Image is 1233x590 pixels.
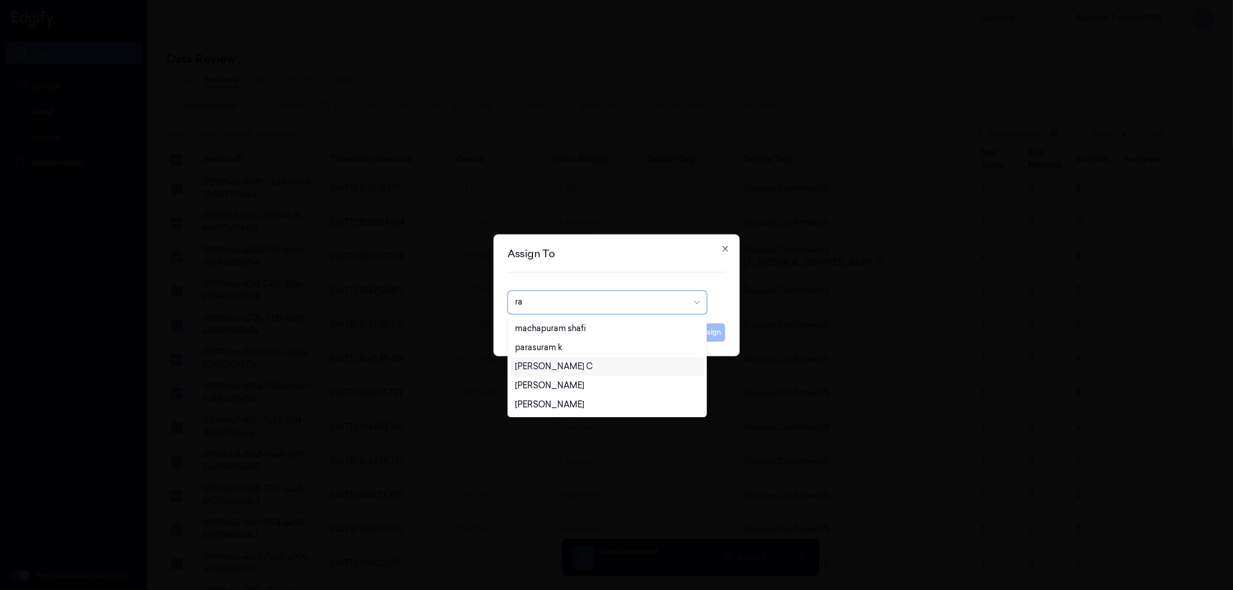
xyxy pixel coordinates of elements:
[515,342,562,354] div: parasuram k
[515,380,584,392] div: [PERSON_NAME]
[515,322,586,335] div: machapuram shafi
[508,248,725,259] h2: Assign To
[515,399,584,411] div: [PERSON_NAME]
[515,361,593,373] div: [PERSON_NAME] C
